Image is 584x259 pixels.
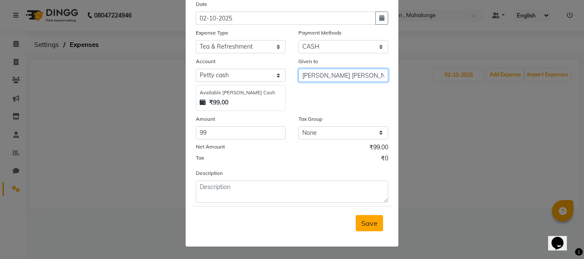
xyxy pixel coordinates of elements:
label: Description [196,169,223,177]
label: Tax Group [298,115,322,123]
label: Account [196,58,215,65]
input: Amount [196,126,286,140]
label: Given to [298,58,318,65]
label: Net Amount [196,143,225,151]
button: Save [356,215,383,231]
label: Tax [196,154,204,162]
span: ₹0 [381,154,388,165]
iframe: chat widget [548,225,575,250]
label: Amount [196,115,215,123]
label: Expense Type [196,29,228,37]
label: Payment Methods [298,29,342,37]
span: Save [361,219,378,227]
label: Date [196,0,207,8]
span: ₹99.00 [369,143,388,154]
strong: ₹99.00 [209,98,228,107]
div: Available [PERSON_NAME] Cash [200,89,282,96]
input: Given to [298,69,388,82]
